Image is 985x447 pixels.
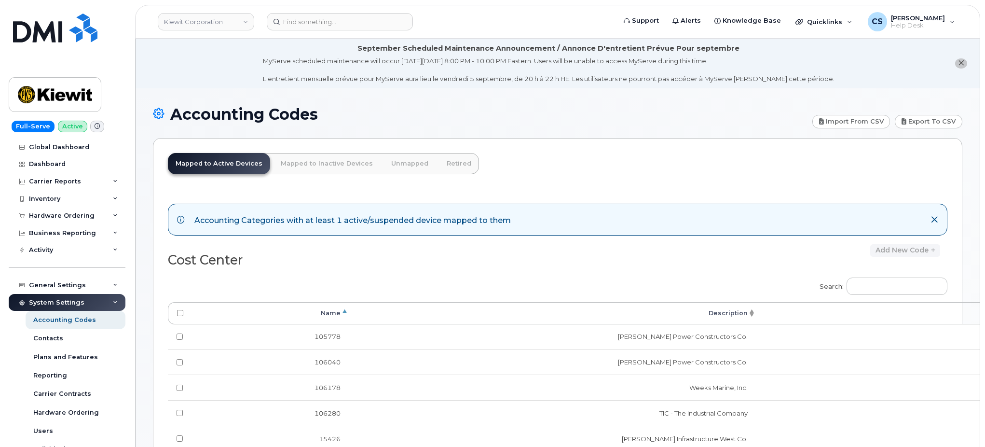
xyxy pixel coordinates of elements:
td: [PERSON_NAME] Power Constructors Co. [349,324,756,349]
h2: Cost Center [168,253,550,267]
a: Mapped to Active Devices [168,153,270,174]
div: MyServe scheduled maintenance will occur [DATE][DATE] 8:00 PM - 10:00 PM Eastern. Users will be u... [263,56,835,84]
td: 105778 [192,324,349,349]
label: Search: [813,271,947,298]
h1: Accounting Codes [153,106,807,123]
a: Retired [439,153,479,174]
td: TIC - The Industrial Company [349,400,756,426]
button: close notification [955,58,967,69]
td: Weeks Marine, Inc. [349,375,756,400]
a: Export to CSV [895,115,962,128]
a: Mapped to Inactive Devices [273,153,381,174]
a: Add new code [870,244,940,257]
div: Accounting Categories with at least 1 active/suspended device mapped to them [194,213,511,226]
td: 106040 [192,349,349,375]
a: Import from CSV [812,115,890,128]
th: Name: activate to sort column descending [192,302,349,324]
td: 106280 [192,400,349,426]
input: Search: [847,278,947,295]
a: Unmapped [383,153,436,174]
div: September Scheduled Maintenance Announcement / Annonce D'entretient Prévue Pour septembre [357,43,739,54]
iframe: Messenger Launcher [943,405,978,440]
th: Description: activate to sort column ascending [349,302,756,324]
td: [PERSON_NAME] Power Constructors Co. [349,349,756,375]
td: 106178 [192,375,349,400]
